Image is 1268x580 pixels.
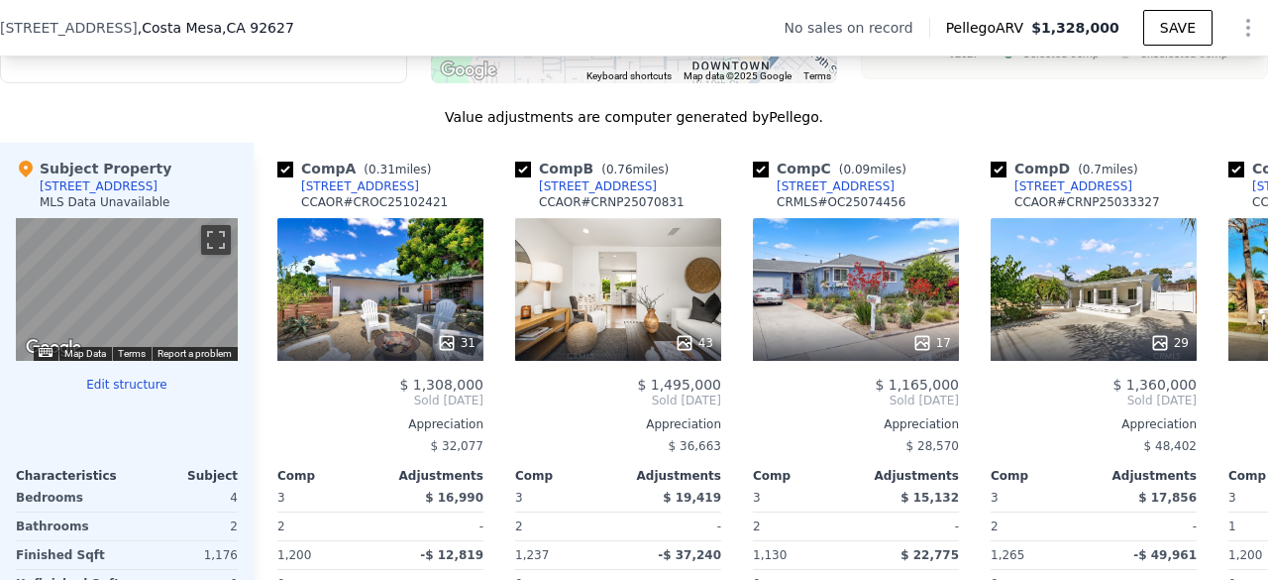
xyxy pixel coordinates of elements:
[1023,48,1099,60] text: Selected Comp
[16,484,123,512] div: Bedrooms
[753,416,959,432] div: Appreciation
[40,178,158,194] div: [STREET_ADDRESS]
[753,468,856,484] div: Comp
[131,541,238,569] div: 1,176
[675,333,713,353] div: 43
[39,348,53,357] button: Keyboard shortcuts
[16,218,238,361] div: Map
[658,548,721,562] span: -$ 37,240
[900,548,959,562] span: $ 22,775
[131,513,238,540] div: 2
[16,159,171,178] div: Subject Property
[515,159,677,178] div: Comp B
[515,491,523,505] span: 3
[831,163,914,176] span: ( miles)
[222,20,294,36] span: , CA 92627
[991,416,1197,432] div: Appreciation
[436,58,501,83] img: Google
[356,163,439,176] span: ( miles)
[622,513,721,540] div: -
[127,468,238,484] div: Subject
[1228,491,1236,505] span: 3
[777,178,895,194] div: [STREET_ADDRESS]
[16,541,123,569] div: Finished Sqft
[277,393,483,408] span: Sold [DATE]
[16,513,123,540] div: Bathrooms
[21,335,86,361] img: Google
[906,439,959,453] span: $ 28,570
[1144,439,1197,453] span: $ 48,402
[515,513,614,540] div: 2
[138,18,294,38] span: , Costa Mesa
[669,439,721,453] span: $ 36,663
[1138,491,1197,505] span: $ 17,856
[753,393,959,408] span: Sold [DATE]
[663,491,721,505] span: $ 19,419
[753,513,852,540] div: 2
[277,491,285,505] span: 3
[637,377,721,393] span: $ 1,495,000
[991,159,1146,178] div: Comp D
[515,393,721,408] span: Sold [DATE]
[1014,194,1160,210] div: CCAOR # CRNP25033327
[431,439,483,453] span: $ 32,077
[16,468,127,484] div: Characteristics
[593,163,677,176] span: ( miles)
[277,159,439,178] div: Comp A
[586,69,672,83] button: Keyboard shortcuts
[860,513,959,540] div: -
[753,548,787,562] span: 1,130
[64,347,106,361] button: Map Data
[277,468,380,484] div: Comp
[991,393,1197,408] span: Sold [DATE]
[515,468,618,484] div: Comp
[875,377,959,393] span: $ 1,165,000
[131,484,238,512] div: 4
[991,468,1094,484] div: Comp
[1098,513,1197,540] div: -
[40,194,170,210] div: MLS Data Unavailable
[946,18,1032,38] span: Pellego ARV
[1014,178,1132,194] div: [STREET_ADDRESS]
[277,416,483,432] div: Appreciation
[753,159,914,178] div: Comp C
[16,218,238,361] div: Street View
[777,194,905,210] div: CRMLS # OC25074456
[912,333,951,353] div: 17
[369,163,395,176] span: 0.31
[991,491,999,505] span: 3
[436,58,501,83] a: Open this area in Google Maps (opens a new window)
[949,48,979,60] text: 92627
[684,70,792,81] span: Map data ©2025 Google
[437,333,475,353] div: 31
[1083,163,1102,176] span: 0.7
[301,178,419,194] div: [STREET_ADDRESS]
[118,348,146,359] a: Terms (opens in new tab)
[1031,20,1119,36] span: $1,328,000
[1094,468,1197,484] div: Adjustments
[380,468,483,484] div: Adjustments
[277,513,376,540] div: 2
[784,18,928,38] div: No sales on record
[991,513,1090,540] div: 2
[539,194,685,210] div: CCAOR # CRNP25070831
[753,178,895,194] a: [STREET_ADDRESS]
[539,178,657,194] div: [STREET_ADDRESS]
[301,194,448,210] div: CCAOR # CROC25102421
[753,491,761,505] span: 3
[384,513,483,540] div: -
[515,548,549,562] span: 1,237
[1150,333,1189,353] div: 29
[399,377,483,393] span: $ 1,308,000
[16,377,238,393] button: Edit structure
[803,70,831,81] a: Terms (opens in new tab)
[991,548,1024,562] span: 1,265
[1228,8,1268,48] button: Show Options
[1228,548,1262,562] span: 1,200
[856,468,959,484] div: Adjustments
[201,225,231,255] button: Toggle fullscreen view
[420,548,483,562] span: -$ 12,819
[277,178,419,194] a: [STREET_ADDRESS]
[1112,377,1197,393] span: $ 1,360,000
[277,548,311,562] span: 1,200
